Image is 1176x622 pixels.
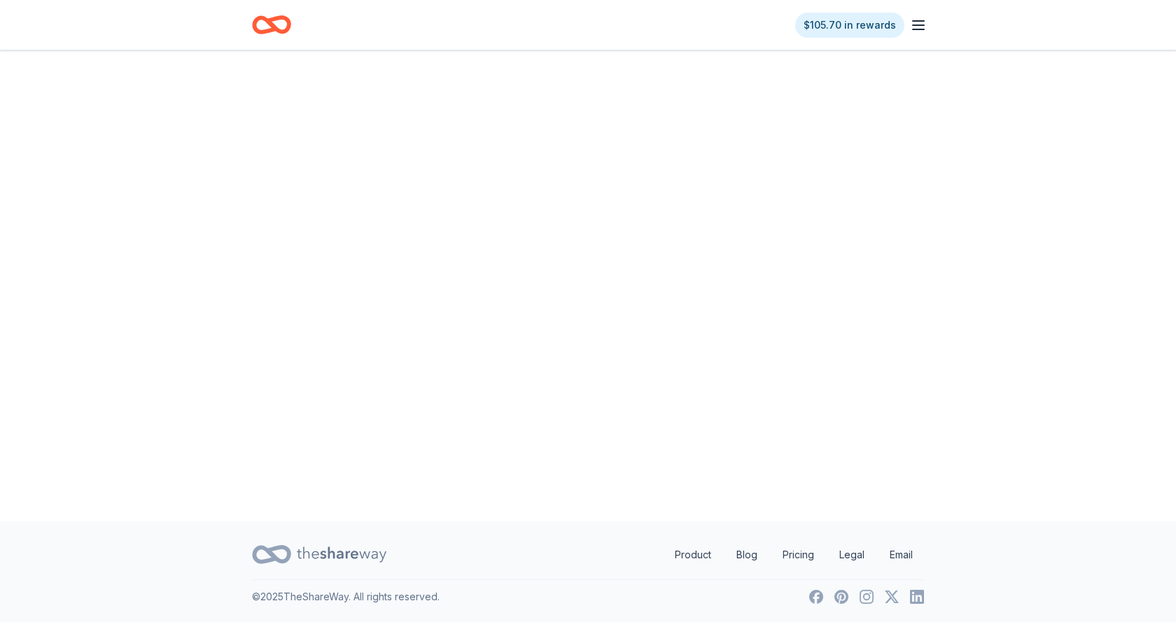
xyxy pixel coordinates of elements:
[664,541,722,569] a: Product
[252,8,291,41] a: Home
[795,13,904,38] a: $105.70 in rewards
[771,541,825,569] a: Pricing
[664,541,924,569] nav: quick links
[828,541,876,569] a: Legal
[878,541,924,569] a: Email
[725,541,769,569] a: Blog
[252,588,440,605] p: © 2025 TheShareWay. All rights reserved.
